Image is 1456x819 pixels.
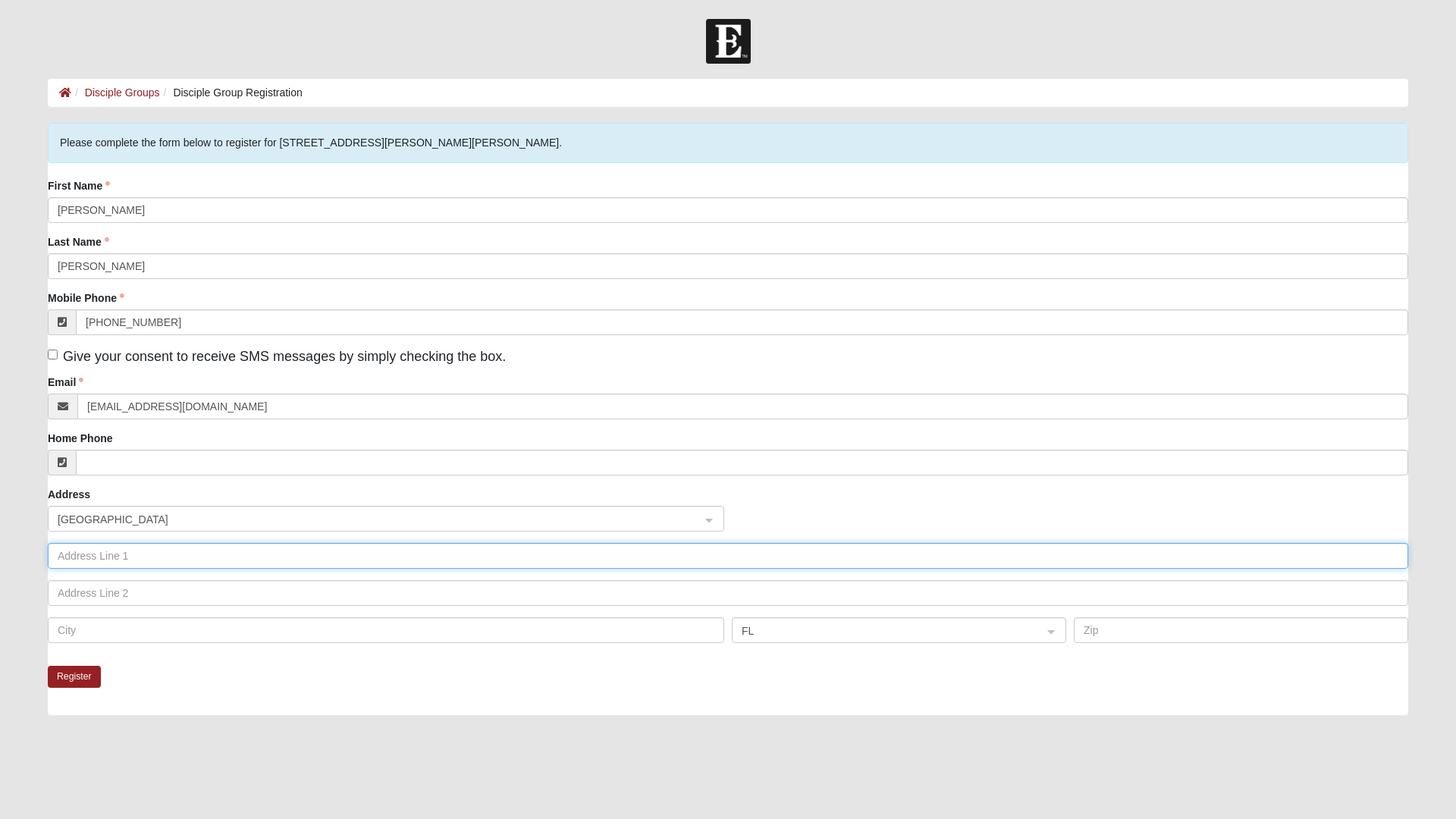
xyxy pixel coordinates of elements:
[63,349,506,364] span: Give your consent to receive SMS messages by simply checking the box.
[85,86,160,99] a: Disciple Groups
[48,580,1408,606] input: Address Line 2
[58,511,687,528] span: United States
[48,290,124,306] label: Mobile Phone
[48,431,113,446] label: Home Phone
[48,123,1408,163] div: Please complete the form below to register for [STREET_ADDRESS][PERSON_NAME][PERSON_NAME].
[48,375,83,390] label: Email
[48,234,109,249] label: Last Name
[48,666,101,688] button: Register
[48,178,110,193] label: First Name
[742,623,1029,639] span: FL
[48,543,1408,569] input: Address Line 1
[48,487,90,502] label: Address
[706,19,751,64] img: Church of Eleven22 Logo
[160,85,303,101] li: Disciple Group Registration
[48,350,58,359] input: Give your consent to receive SMS messages by simply checking the box.
[48,617,724,643] input: City
[1074,617,1408,643] input: Zip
